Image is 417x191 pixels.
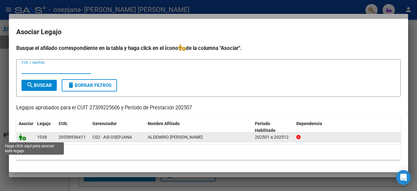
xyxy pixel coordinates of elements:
div: 20558956411 [59,134,86,141]
div: Open Intercom Messenger [396,170,411,185]
datatable-header-cell: Periodo Habilitado [252,117,294,137]
span: Periodo Habilitado [255,121,275,133]
span: Asociar [19,121,33,126]
span: Nombre Afiliado [148,121,180,126]
p: Legajos aprobados para el CUIT 27309225606 y Período de Prestación 202507 [16,104,401,112]
span: Legajo [37,121,51,126]
datatable-header-cell: Nombre Afiliado [145,117,252,137]
span: ALDEMIRO IAN THOMAS [148,135,203,140]
mat-icon: search [26,81,34,89]
span: Borrar Filtros [67,83,111,88]
h4: Busque el afiliado correspondiente en la tabla y haga click en el ícono de la columna "Asociar". [16,44,401,52]
span: CUIL [59,121,68,126]
datatable-header-cell: CUIL [56,117,90,137]
button: Borrar Filtros [62,79,117,91]
span: Dependencia [296,121,322,126]
h2: Asociar Legajo [16,26,401,38]
datatable-header-cell: Gerenciador [90,117,145,137]
datatable-header-cell: Asociar [16,117,35,137]
span: 1038 [37,135,47,140]
button: Buscar [21,80,57,91]
span: Buscar [26,83,52,88]
span: Gerenciador [92,121,117,126]
datatable-header-cell: Dependencia [294,117,401,137]
div: 1 registros [16,144,401,160]
div: 202501 a 202512 [255,134,291,141]
span: C02 - ASI OSEPJANA [92,135,132,140]
datatable-header-cell: Legajo [35,117,56,137]
mat-icon: delete [67,81,75,89]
